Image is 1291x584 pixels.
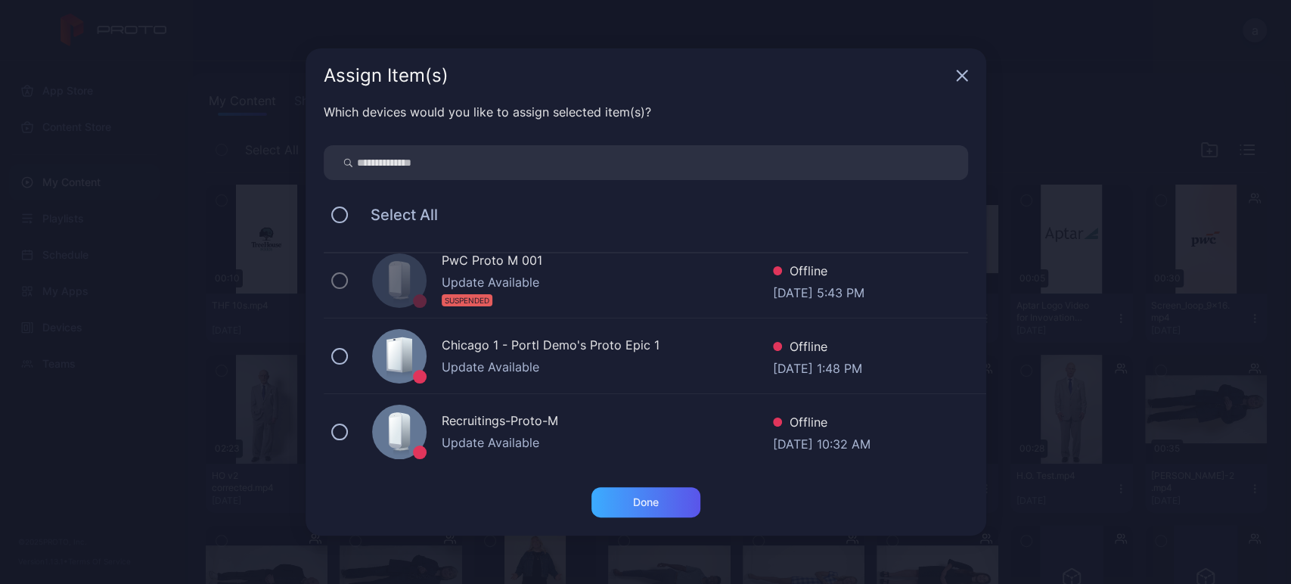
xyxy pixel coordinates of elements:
div: Update Available [442,358,773,376]
div: PwC Proto M 001 [442,251,773,273]
div: Chicago 1 - Portl Demo's Proto Epic 1 [442,336,773,358]
div: Recruitings-Proto-M [442,412,773,433]
div: Offline [773,413,870,435]
div: Update Available [442,273,773,291]
button: Done [591,487,700,517]
div: [DATE] 1:48 PM [773,359,862,374]
div: [DATE] 5:43 PM [773,284,864,299]
div: Offline [773,337,862,359]
div: Which devices would you like to assign selected item(s)? [324,103,968,121]
div: Assign Item(s) [324,67,950,85]
div: [DATE] 10:32 AM [773,435,870,450]
div: Offline [773,262,864,284]
div: SUSPENDED [442,294,492,306]
div: Update Available [442,433,773,452]
span: Select All [355,206,438,224]
div: Done [633,496,659,508]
